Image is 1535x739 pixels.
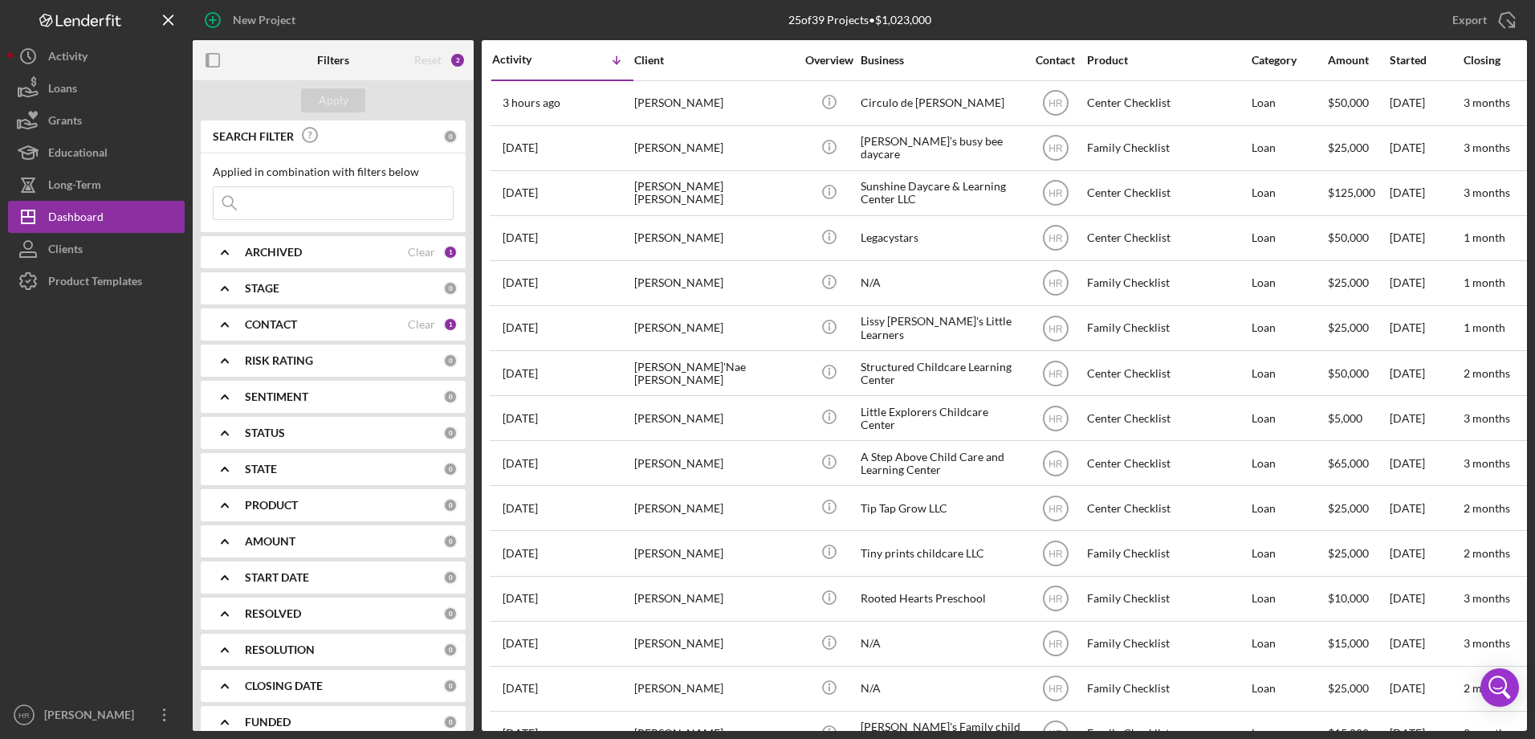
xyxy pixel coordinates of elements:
div: Family Checklist [1087,307,1248,349]
button: Export [1436,4,1527,36]
div: Business [861,54,1021,67]
time: 2025-08-06 03:33 [503,321,538,334]
b: RESOLUTION [245,643,315,656]
div: 0 [443,643,458,657]
time: 2025-07-31 21:52 [503,637,538,650]
div: [DATE] [1390,532,1462,574]
text: HR [1048,639,1063,650]
div: Apply [319,88,348,112]
b: START DATE [245,571,309,584]
div: Applied in combination with filters below [213,165,454,178]
text: HR [1048,323,1063,334]
div: [PERSON_NAME] [634,668,795,710]
div: Clear [408,318,435,331]
div: [PERSON_NAME] [634,217,795,259]
div: [DATE] [1390,262,1462,304]
div: Center Checklist [1087,172,1248,214]
div: Center Checklist [1087,82,1248,125]
div: [DATE] [1390,352,1462,394]
div: Loan [1252,172,1326,214]
time: 2025-08-05 18:55 [503,367,538,380]
div: Loan [1252,532,1326,574]
text: HR [1048,188,1063,199]
div: Family Checklist [1087,668,1248,710]
div: 0 [443,715,458,729]
div: A Step Above Child Care and Learning Center [861,442,1021,484]
div: [PERSON_NAME] [634,127,795,169]
div: Structured Childcare Learning Center [861,352,1021,394]
div: $10,000 [1328,578,1388,620]
div: Loan [1252,307,1326,349]
div: Loan [1252,578,1326,620]
div: [DATE] [1390,82,1462,125]
div: Circulo de [PERSON_NAME] [861,82,1021,125]
div: 0 [443,281,458,296]
div: Amount [1328,54,1388,67]
div: Center Checklist [1087,397,1248,439]
text: HR [1048,458,1063,469]
div: Loan [1252,217,1326,259]
div: $50,000 [1328,352,1388,394]
time: 3 months [1464,456,1510,470]
button: Apply [301,88,365,112]
div: [DATE] [1390,127,1462,169]
div: [PERSON_NAME] [634,262,795,304]
div: Loan [1252,623,1326,665]
text: HR [1048,368,1063,379]
b: ARCHIVED [245,246,302,259]
time: 2025-08-11 16:03 [503,96,560,109]
text: HR [1048,684,1063,695]
div: [DATE] [1390,307,1462,349]
div: 0 [443,679,458,693]
div: [PERSON_NAME] [40,699,145,735]
div: Open Intercom Messenger [1480,668,1519,707]
div: 0 [443,462,458,476]
div: Loan [1252,668,1326,710]
button: Educational [8,137,185,169]
b: RISK RATING [245,354,313,367]
div: Family Checklist [1087,578,1248,620]
time: 2025-08-01 19:03 [503,592,538,605]
text: HR [1048,594,1063,605]
time: 1 month [1464,231,1505,244]
time: 1 month [1464,276,1505,289]
button: Long-Term [8,169,185,201]
div: Tip Tap Grow LLC [861,487,1021,529]
div: 0 [443,129,458,144]
text: HR [1048,549,1063,560]
div: [DATE] [1390,397,1462,439]
div: $50,000 [1328,217,1388,259]
time: 3 months [1464,96,1510,109]
div: Legacystars [861,217,1021,259]
time: 3 months [1464,591,1510,605]
div: [PERSON_NAME] [634,397,795,439]
div: Loan [1252,487,1326,529]
div: Grants [48,104,82,141]
time: 2025-08-10 04:43 [503,141,538,154]
div: Educational [48,137,108,173]
div: 0 [443,390,458,404]
time: 2 months [1464,501,1510,515]
button: Product Templates [8,265,185,297]
div: $25,000 [1328,487,1388,529]
div: [PERSON_NAME] [634,442,795,484]
div: Sunshine Daycare & Learning Center LLC [861,172,1021,214]
div: Center Checklist [1087,442,1248,484]
div: 2 [450,52,466,68]
time: 2025-07-25 18:38 [503,682,538,695]
time: 2025-08-07 01:57 [503,276,538,289]
b: CLOSING DATE [245,680,323,692]
text: HR [1048,98,1063,109]
a: Dashboard [8,201,185,233]
div: Lissy [PERSON_NAME]'s Little Learners [861,307,1021,349]
button: Activity [8,40,185,72]
div: Rooted Hearts Preschool [861,578,1021,620]
div: [DATE] [1390,487,1462,529]
time: 3 months [1464,141,1510,154]
div: Family Checklist [1087,127,1248,169]
div: Product Templates [48,265,142,301]
time: 3 months [1464,186,1510,199]
div: Center Checklist [1087,487,1248,529]
button: Grants [8,104,185,137]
